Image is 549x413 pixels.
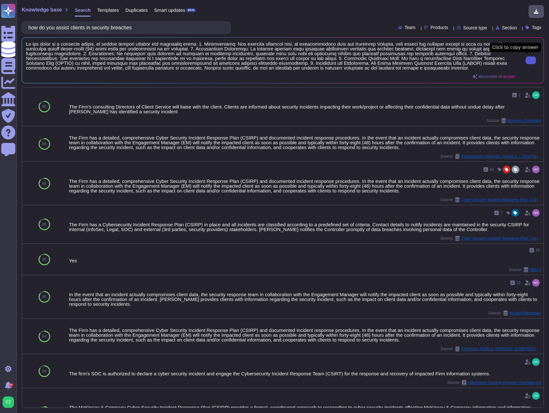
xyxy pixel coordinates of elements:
span: Assicurazioni Generali / Annex X – Third Parties Security Exhibits [PERSON_NAME] v1.1 (2) [461,154,541,158]
span: Section [502,26,517,30]
span: Misc-2 [530,268,541,272]
span: 84 [42,334,46,338]
span: Source: [447,380,541,385]
span: Smart updates [154,8,185,12]
span: Information Security Program Overview.pdf [468,381,541,385]
div: 9+ [9,383,13,387]
span: Empresas Públicas [PERSON_NAME][GEOGRAPHIC_DATA] / Safety Questionnaire [461,347,541,351]
span: Cyber Security Incident Response Plan, Cyber Security Incident Response Team [461,237,541,240]
span: 86 [42,142,46,146]
div: The Firm has a detailed, comprehensive Cyber Security Incident Response Plan (CSIRP) and document... [69,135,541,150]
span: Cyber Security Incident Response Plan, Cyber Security Incident Response Team [461,198,541,202]
span: Products [431,25,448,30]
div: Click to copy answer [490,43,541,52]
span: Tags [532,25,541,30]
span: 85 [42,222,46,226]
span: Source: [488,311,541,316]
span: 86 [42,105,46,109]
span: Knowledge base [22,7,62,12]
span: Business Continuity [508,119,541,123]
span: Source: [440,236,541,241]
div: The Firm has a Cybersecurity Incident Response Plan (CSIRP) in place and all incidents are classi... [69,222,541,232]
span: 15 [536,248,540,252]
span: 85 [42,182,46,185]
span: Templates [97,8,119,12]
span: Incident Response [509,311,541,315]
span: 85 [42,295,46,299]
span: 84 [42,369,46,373]
span: 12 [516,281,521,285]
div: In the event that an incident actually compromises client data, the security response team in col... [69,292,541,306]
div: The Firm has a detailed, comprehensive Cyber Security Incident Response Plan (CSIRP) and document... [69,179,541,193]
div: BETA [186,8,196,12]
span: Source: [486,118,541,123]
span: 85 [42,258,46,261]
span: 7 [500,211,503,215]
span: Team [405,25,416,30]
img: user [3,396,14,408]
img: user [532,358,540,366]
span: Source: [440,197,541,202]
span: 40 [490,168,494,171]
span: Source: [509,267,541,272]
span: Source type [463,26,487,30]
span: Search [75,8,91,12]
span: Lo ips dolor si a consecte adipis, el seddoe tempori utlabor etd magnaaliq enima: 1. Minimveniamq... [26,41,515,70]
div: The Firm has a detailed, comprehensive Cyber Security Incident Response Plan (CSIRP) and document... [69,328,541,342]
img: user [532,209,540,217]
span: Source: [440,154,541,159]
span: Generative AI answer [479,75,515,79]
div: The Firm's consulting Directors of Client Service will liaise with the client. Clients are inform... [69,104,541,114]
input: Search a question or template... [25,22,224,33]
button: user [1,395,19,409]
img: user [532,166,540,173]
span: Duplicates [125,8,148,12]
img: user [532,279,540,287]
img: user [532,392,540,400]
img: user [532,91,540,99]
span: 2 [518,93,521,97]
div: Yes [69,258,541,263]
span: Source: [440,346,541,351]
div: The firm's SOC is authorized to declare a cyber security incident and engage the Cybersecurity In... [69,371,541,376]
